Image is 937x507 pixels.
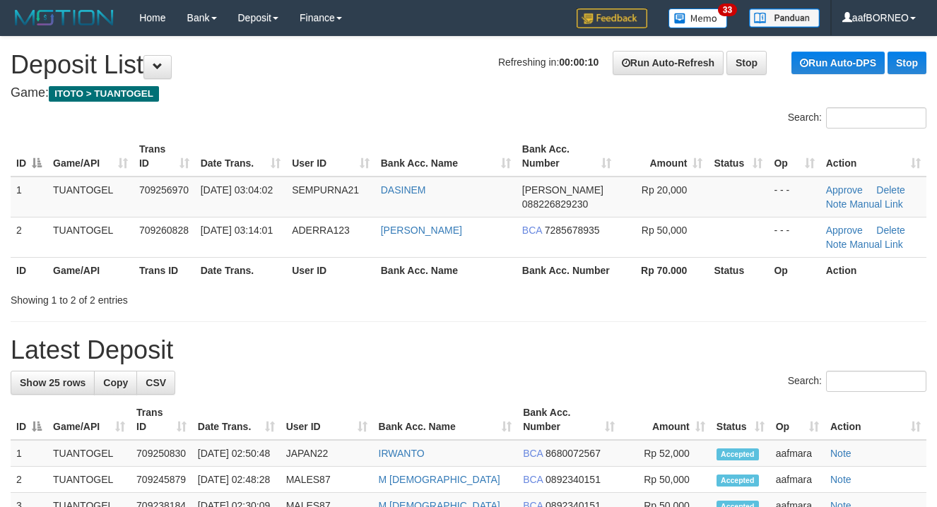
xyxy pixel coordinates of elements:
[642,184,688,196] span: Rp 20,000
[47,440,131,467] td: TUANTOGEL
[103,377,128,388] span: Copy
[770,440,825,467] td: aafmara
[11,467,47,493] td: 2
[381,184,426,196] a: DASINEM
[47,467,131,493] td: TUANTOGEL
[717,475,759,487] span: Accepted
[286,257,375,283] th: User ID
[826,225,863,236] a: Approve
[708,136,768,177] th: Status: activate to sort column ascending
[826,239,847,250] a: Note
[11,400,47,440] th: ID: activate to sort column descending
[770,400,825,440] th: Op: activate to sort column ascending
[146,377,166,388] span: CSV
[192,440,281,467] td: [DATE] 02:50:48
[47,136,134,177] th: Game/API: activate to sort column ascending
[546,474,601,485] span: Copy 0892340151 to clipboard
[517,136,617,177] th: Bank Acc. Number: activate to sort column ascending
[826,198,847,210] a: Note
[620,400,711,440] th: Amount: activate to sort column ascending
[286,136,375,177] th: User ID: activate to sort column ascending
[517,400,620,440] th: Bank Acc. Number: activate to sort column ascending
[131,440,192,467] td: 709250830
[379,474,500,485] a: M [DEMOGRAPHIC_DATA]
[498,56,599,68] span: Refreshing in:
[668,8,728,28] img: Button%20Memo.svg
[617,257,708,283] th: Rp 70.000
[613,51,724,75] a: Run Auto-Refresh
[192,400,281,440] th: Date Trans.: activate to sort column ascending
[195,257,286,283] th: Date Trans.
[11,217,47,257] td: 2
[876,225,904,236] a: Delete
[523,474,543,485] span: BCA
[830,448,851,459] a: Note
[11,287,380,307] div: Showing 1 to 2 of 2 entries
[139,225,189,236] span: 709260828
[577,8,647,28] img: Feedback.jpg
[826,184,863,196] a: Approve
[768,217,820,257] td: - - -
[11,86,926,100] h4: Game:
[11,440,47,467] td: 1
[545,225,600,236] span: Copy 7285678935 to clipboard
[11,371,95,395] a: Show 25 rows
[768,136,820,177] th: Op: activate to sort column ascending
[47,217,134,257] td: TUANTOGEL
[381,225,462,236] a: [PERSON_NAME]
[717,448,759,460] span: Accepted
[770,467,825,493] td: aafmara
[136,371,175,395] a: CSV
[49,86,159,102] span: ITOTO > TUANTOGEL
[375,257,517,283] th: Bank Acc. Name
[134,136,195,177] th: Trans ID: activate to sort column ascending
[11,136,47,177] th: ID: activate to sort column descending
[47,177,134,217] td: TUANTOGEL
[47,257,134,283] th: Game/API
[517,257,617,283] th: Bank Acc. Number
[11,177,47,217] td: 1
[820,136,926,177] th: Action: activate to sort column ascending
[20,377,86,388] span: Show 25 rows
[379,448,425,459] a: IRWANTO
[292,184,359,196] span: SEMPURNA21
[711,400,770,440] th: Status: activate to sort column ascending
[876,184,904,196] a: Delete
[620,467,711,493] td: Rp 50,000
[131,400,192,440] th: Trans ID: activate to sort column ascending
[788,371,926,392] label: Search:
[830,474,851,485] a: Note
[820,257,926,283] th: Action
[11,51,926,79] h1: Deposit List
[201,184,273,196] span: [DATE] 03:04:02
[708,257,768,283] th: Status
[11,336,926,364] h1: Latest Deposit
[522,198,588,210] span: Copy 088226829230 to clipboard
[620,440,711,467] td: Rp 52,000
[375,136,517,177] th: Bank Acc. Name: activate to sort column ascending
[522,184,603,196] span: [PERSON_NAME]
[617,136,708,177] th: Amount: activate to sort column ascending
[281,400,373,440] th: User ID: activate to sort column ascending
[131,467,192,493] td: 709245879
[281,440,373,467] td: JAPAN22
[718,4,737,16] span: 33
[47,400,131,440] th: Game/API: activate to sort column ascending
[825,400,926,440] th: Action: activate to sort column ascending
[192,467,281,493] td: [DATE] 02:48:28
[546,448,601,459] span: Copy 8680072567 to clipboard
[849,198,903,210] a: Manual Link
[523,448,543,459] span: BCA
[826,371,926,392] input: Search:
[292,225,350,236] span: ADERRA123
[791,52,885,74] a: Run Auto-DPS
[768,177,820,217] td: - - -
[642,225,688,236] span: Rp 50,000
[826,107,926,129] input: Search:
[11,7,118,28] img: MOTION_logo.png
[11,257,47,283] th: ID
[373,400,518,440] th: Bank Acc. Name: activate to sort column ascending
[726,51,767,75] a: Stop
[849,239,903,250] a: Manual Link
[281,467,373,493] td: MALES87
